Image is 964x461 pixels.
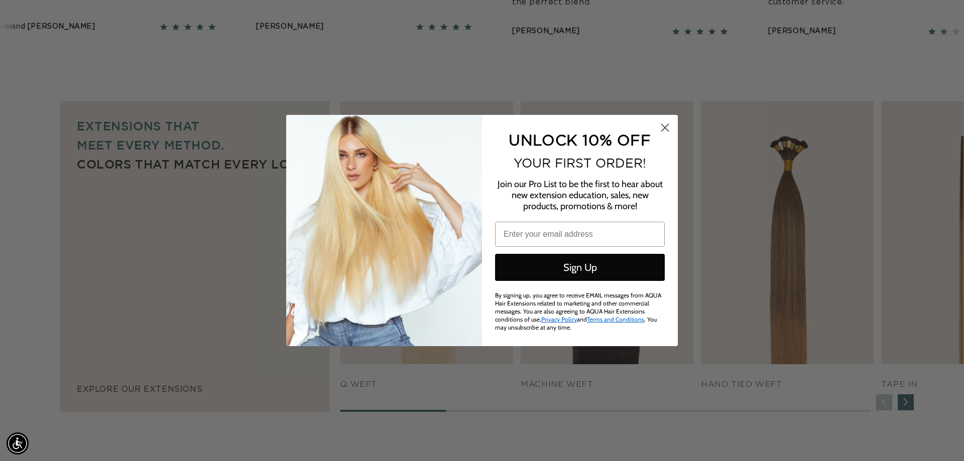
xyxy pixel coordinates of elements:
span: Join our Pro List to be the first to hear about new extension education, sales, new products, pro... [498,179,663,212]
button: Close dialog [656,119,674,136]
a: Privacy Policy [541,316,577,323]
span: By signing up, you agree to receive EMAIL messages from AQUA Hair Extensions related to marketing... [495,291,661,331]
a: Terms and Conditions [587,316,644,323]
div: Accessibility Menu [7,432,29,454]
span: UNLOCK 10% OFF [509,131,651,148]
img: daab8b0d-f573-4e8c-a4d0-05ad8d765127.png [286,115,482,346]
span: YOUR FIRST ORDER! [514,156,646,170]
input: Enter your email address [495,222,665,247]
button: Sign Up [495,254,665,281]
